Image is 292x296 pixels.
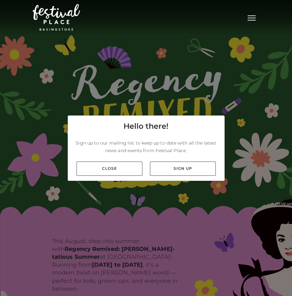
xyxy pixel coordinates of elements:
a: Sign up [150,162,216,176]
a: Close [77,162,142,176]
p: Sign up to our mailing list to keep up to date with all the latest news and events from Festival ... [73,139,220,154]
button: Toggle navigation [244,13,260,22]
img: Festival Place Logo [33,4,80,31]
h4: Hello there! [123,121,169,132]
